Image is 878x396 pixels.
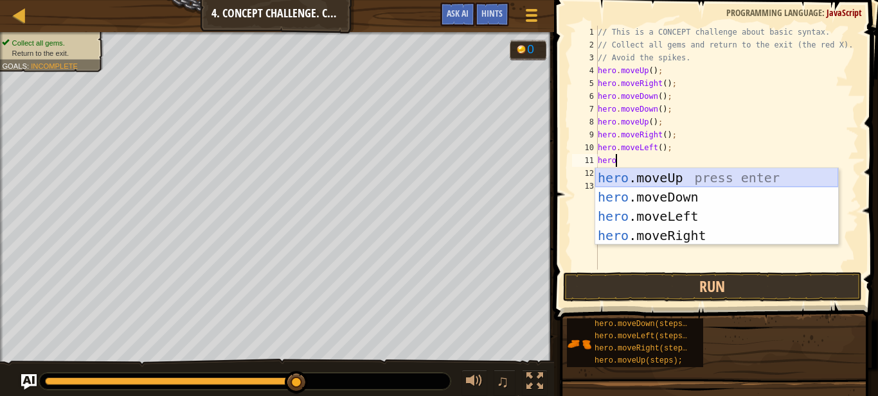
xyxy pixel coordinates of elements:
[595,344,696,353] span: hero.moveRight(steps);
[2,62,27,70] span: Goals
[494,370,515,396] button: ♫
[572,26,598,39] div: 1
[726,6,822,19] span: Programming language
[522,370,548,396] button: Toggle fullscreen
[496,372,509,391] span: ♫
[440,3,475,26] button: Ask AI
[595,356,683,365] span: hero.moveUp(steps);
[572,180,598,193] div: 13
[27,62,31,70] span: :
[572,77,598,90] div: 5
[572,51,598,64] div: 3
[481,7,503,19] span: Hints
[527,43,540,55] div: 0
[827,6,862,19] span: JavaScript
[12,49,69,57] span: Return to the exit.
[572,103,598,116] div: 7
[595,320,692,329] span: hero.moveDown(steps);
[572,141,598,154] div: 10
[31,62,78,70] span: Incomplete
[21,374,37,390] button: Ask AI
[572,154,598,167] div: 11
[567,332,591,356] img: portrait.png
[447,7,469,19] span: Ask AI
[563,272,863,302] button: Run
[12,39,65,47] span: Collect all gems.
[2,48,96,58] li: Return to the exit.
[572,116,598,128] div: 8
[510,40,546,60] div: Team 'ogres' has 0 gold.
[461,370,487,396] button: Adjust volume
[822,6,827,19] span: :
[572,64,598,77] div: 4
[2,38,96,48] li: Collect all gems.
[515,3,548,33] button: Show game menu
[572,39,598,51] div: 2
[572,90,598,103] div: 6
[572,128,598,141] div: 9
[572,167,598,180] div: 12
[595,332,692,341] span: hero.moveLeft(steps);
